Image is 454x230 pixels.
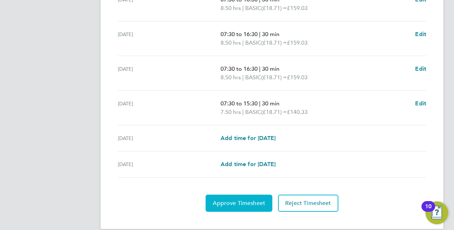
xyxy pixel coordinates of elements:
[221,109,241,115] span: 7.50 hrs
[261,74,287,81] span: (£18.71) =
[425,201,448,224] button: Open Resource Center, 10 new notifications
[118,65,221,82] div: [DATE]
[245,4,261,12] span: BASIC
[245,108,261,116] span: BASIC
[415,31,426,37] span: Edit
[287,109,308,115] span: £140.33
[259,65,261,72] span: |
[221,39,241,46] span: 8.50 hrs
[221,134,276,142] a: Add time for [DATE]
[221,5,241,11] span: 8.50 hrs
[261,5,287,11] span: (£18.71) =
[242,5,244,11] span: |
[415,65,426,73] a: Edit
[259,31,261,37] span: |
[118,99,221,116] div: [DATE]
[262,65,279,72] span: 30 min
[242,109,244,115] span: |
[242,74,244,81] span: |
[221,161,276,167] span: Add time for [DATE]
[221,74,241,81] span: 8.50 hrs
[245,39,261,47] span: BASIC
[425,206,432,216] div: 10
[118,160,221,169] div: [DATE]
[415,100,426,107] span: Edit
[285,200,331,207] span: Reject Timesheet
[261,109,287,115] span: (£18.71) =
[287,5,308,11] span: £159.03
[415,99,426,108] a: Edit
[118,30,221,47] div: [DATE]
[262,31,279,37] span: 30 min
[221,100,258,107] span: 07:30 to 15:30
[262,100,279,107] span: 30 min
[118,134,221,142] div: [DATE]
[278,195,338,212] button: Reject Timesheet
[213,200,265,207] span: Approve Timesheet
[287,39,308,46] span: £159.03
[415,30,426,39] a: Edit
[221,160,276,169] a: Add time for [DATE]
[206,195,272,212] button: Approve Timesheet
[245,73,261,82] span: BASIC
[242,39,244,46] span: |
[221,65,258,72] span: 07:30 to 16:30
[415,65,426,72] span: Edit
[261,39,287,46] span: (£18.71) =
[221,31,258,37] span: 07:30 to 16:30
[221,135,276,141] span: Add time for [DATE]
[287,74,308,81] span: £159.03
[259,100,261,107] span: |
